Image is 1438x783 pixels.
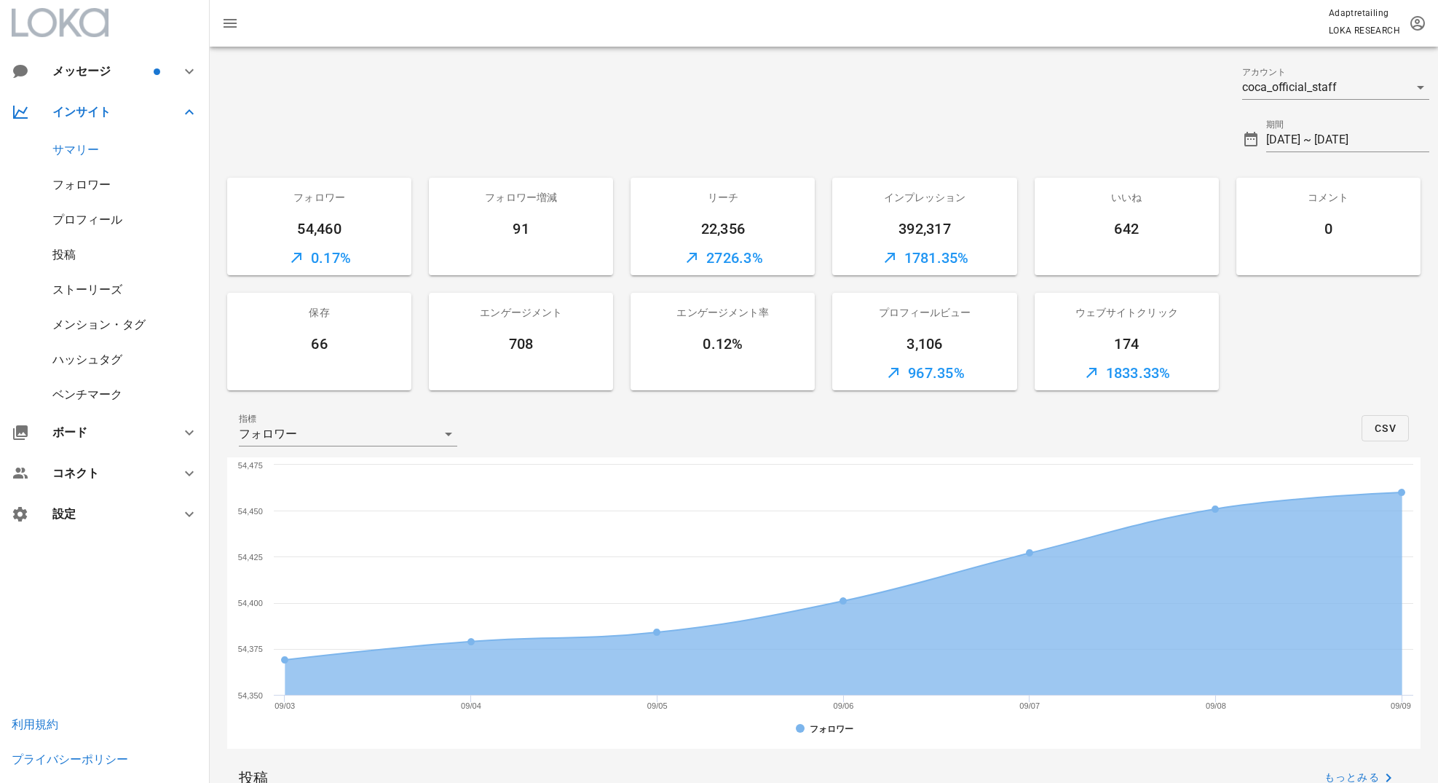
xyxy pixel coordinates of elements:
text: 09/07 [1019,701,1040,710]
div: フォロワー [239,428,297,441]
div: 967.35% [832,355,1016,390]
div: 0.17% [227,240,411,275]
div: メッセージ [52,64,151,78]
text: 09/04 [461,701,481,710]
text: 54,475 [238,461,263,470]
div: 392,317 [832,217,1016,240]
div: 保存 [227,293,411,332]
p: LOKA RESEARCH [1329,23,1400,38]
div: インプレッション [832,178,1016,217]
span: バッジ [154,68,160,75]
div: 91 [429,217,613,240]
a: ベンチマーク [52,387,122,401]
text: 54,375 [238,645,263,653]
div: 3,106 [832,332,1016,355]
div: フォロワー [227,178,411,217]
a: プライバシーポリシー [12,752,128,766]
a: ストーリーズ [52,283,122,296]
div: インサイト [52,105,163,119]
div: ボード [52,425,163,439]
div: 1781.35% [832,240,1016,275]
div: コメント [1236,178,1421,217]
span: CSV [1374,422,1396,434]
div: アカウントcoca_official_staff [1242,76,1429,99]
div: コネクト [52,466,163,480]
p: Adaptretailing [1329,6,1400,20]
div: coca_official_staff [1242,81,1337,94]
div: いいね [1035,178,1219,217]
text: 09/08 [1206,701,1226,710]
text: 54,425 [238,553,263,562]
div: フォロワー増減 [429,178,613,217]
div: 2726.3% [631,240,815,275]
div: 0 [1236,217,1421,240]
a: 利用規約 [12,717,58,731]
a: メンション・タグ [52,318,146,331]
div: エンゲージメント率 [631,293,815,332]
a: プロフィール [52,213,122,227]
div: 設定 [52,507,163,521]
div: リーチ [631,178,815,217]
div: プロフィールビュー [832,293,1016,332]
div: エンゲージメント [429,293,613,332]
text: 09/09 [1391,701,1411,710]
div: 0.12% [631,332,815,355]
tspan: フォロワー [810,724,854,734]
text: 54,350 [238,691,263,700]
a: 投稿 [52,248,76,261]
text: 09/03 [274,701,295,710]
div: 22,356 [631,217,815,240]
text: 54,400 [238,599,263,607]
a: サマリー [52,143,99,157]
text: 09/06 [833,701,853,710]
text: 54,450 [238,507,263,516]
text: 09/05 [647,701,668,710]
button: CSV [1362,415,1409,441]
a: フォロワー [52,178,111,192]
a: ハッシュタグ [52,353,122,366]
div: 1833.33% [1035,355,1219,390]
div: 指標フォロワー [239,422,457,446]
div: 66 [227,332,411,355]
div: 642 [1035,217,1219,240]
div: 174 [1035,332,1219,355]
div: 708 [429,332,613,355]
div: ウェブサイトクリック [1035,293,1219,332]
div: 54,460 [227,217,411,240]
